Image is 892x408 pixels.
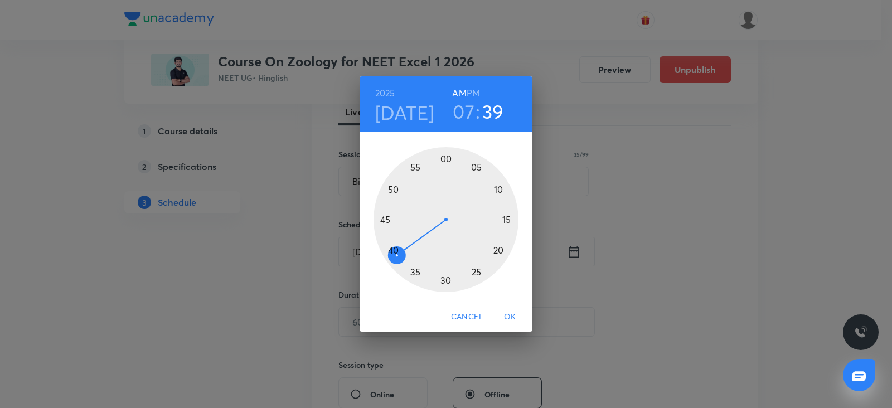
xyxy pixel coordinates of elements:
[482,100,504,123] button: 39
[476,100,480,123] h3: :
[375,85,395,101] button: 2025
[453,100,474,123] button: 07
[452,85,466,101] button: AM
[375,101,434,124] button: [DATE]
[447,307,488,327] button: Cancel
[497,310,523,324] span: OK
[467,85,480,101] button: PM
[451,310,483,324] span: Cancel
[492,307,528,327] button: OK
